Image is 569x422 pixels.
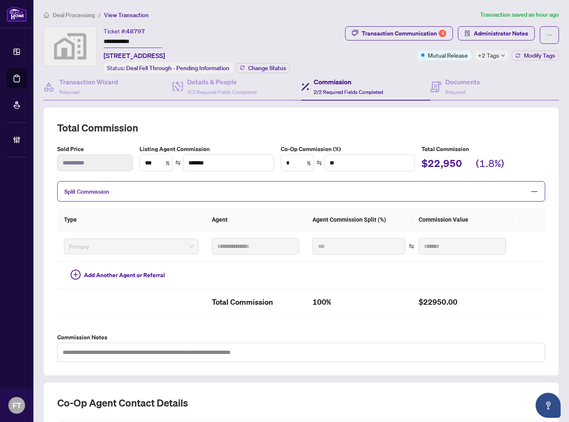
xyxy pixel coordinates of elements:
[205,208,306,231] th: Agent
[175,160,181,166] span: swap
[422,144,545,154] h5: Total Commission
[59,89,79,95] span: Required
[409,243,414,249] span: swap
[98,10,101,20] li: /
[281,144,415,154] label: Co-Op Commission (%)
[57,396,545,409] h2: Co-op Agent Contact Details
[57,144,133,154] label: Sold Price
[59,77,118,87] h4: Transaction Wizard
[306,208,412,231] th: Agent Commission Split (%)
[187,89,257,95] span: 3/3 Required Fields Completed
[476,157,504,172] h2: (1.8%)
[314,89,383,95] span: 2/2 Required Fields Completed
[212,296,299,309] h2: Total Commission
[140,144,274,154] label: Listing Agent Commission
[248,65,286,71] span: Change Status
[439,30,446,37] div: 4
[316,160,322,166] span: swap
[314,77,383,87] h4: Commission
[104,62,233,73] div: Status:
[69,240,193,253] span: Primary
[53,11,95,19] span: Deal Processing
[64,188,109,195] span: Split Commission
[57,208,205,231] th: Type
[412,208,513,231] th: Commission Value
[428,51,468,60] span: Mutual Release
[546,32,552,38] span: ellipsis
[104,26,145,36] div: Ticket #:
[445,77,480,87] h4: Documents
[236,63,290,73] button: Change Status
[57,181,545,202] div: Split Commission
[465,30,470,36] span: solution
[474,27,528,40] span: Administrator Notes
[312,296,405,309] h2: 100%
[478,51,499,60] span: +2 Tags
[104,51,165,61] span: [STREET_ADDRESS]
[64,268,172,282] button: Add Another Agent or Referral
[501,53,505,58] span: down
[57,333,545,342] label: Commission Notes
[187,77,257,87] h4: Details & People
[43,12,49,18] span: home
[44,27,97,66] img: svg%3e
[512,51,559,61] button: Modify Tags
[419,296,506,309] h2: $22950.00
[362,27,446,40] div: Transaction Communication
[126,64,229,72] span: Deal Fell Through - Pending Information
[458,26,535,40] button: Administrator Notes
[84,270,165,280] span: Add Another Agent or Referral
[7,6,27,22] img: logo
[13,399,21,411] span: FT
[104,11,149,19] span: View Transaction
[480,10,559,20] article: Transaction saved an hour ago
[422,157,462,172] h2: $22,950
[345,26,453,40] button: Transaction Communication4
[536,393,561,418] button: Open asap
[126,28,145,35] span: 48797
[445,89,465,95] span: Required
[531,188,538,195] span: minus
[57,121,545,134] h2: Total Commission
[524,53,555,58] span: Modify Tags
[71,270,81,280] span: plus-circle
